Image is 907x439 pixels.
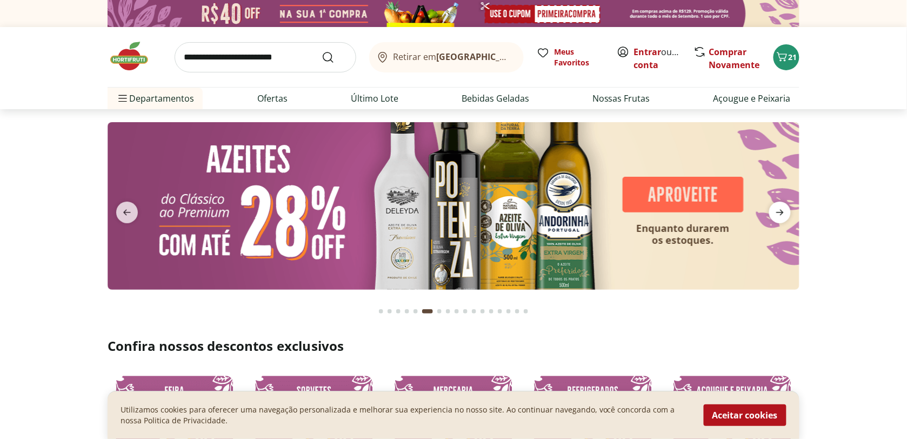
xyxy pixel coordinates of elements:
[470,298,478,324] button: Go to page 11 from fs-carousel
[257,92,288,105] a: Ofertas
[435,298,444,324] button: Go to page 7 from fs-carousel
[116,85,129,111] button: Menu
[513,298,522,324] button: Go to page 16 from fs-carousel
[369,42,524,72] button: Retirar em[GEOGRAPHIC_DATA]/[GEOGRAPHIC_DATA]
[709,46,760,71] a: Comprar Novamente
[351,92,398,105] a: Último Lote
[487,298,496,324] button: Go to page 13 from fs-carousel
[634,46,693,71] a: Criar conta
[452,298,461,324] button: Go to page 9 from fs-carousel
[554,46,604,68] span: Meus Favoritos
[377,298,385,324] button: Go to page 1 from fs-carousel
[789,52,797,62] span: 21
[394,52,513,62] span: Retirar em
[175,42,356,72] input: search
[385,298,394,324] button: Go to page 2 from fs-carousel
[108,337,799,355] h2: Confira nossos descontos exclusivos
[116,85,194,111] span: Departamentos
[403,298,411,324] button: Go to page 4 from fs-carousel
[411,298,420,324] button: Go to page 5 from fs-carousel
[437,51,619,63] b: [GEOGRAPHIC_DATA]/[GEOGRAPHIC_DATA]
[478,298,487,324] button: Go to page 12 from fs-carousel
[537,46,604,68] a: Meus Favoritos
[462,92,529,105] a: Bebidas Geladas
[394,298,403,324] button: Go to page 3 from fs-carousel
[108,202,146,223] button: previous
[461,298,470,324] button: Go to page 10 from fs-carousel
[592,92,650,105] a: Nossas Frutas
[634,45,682,71] span: ou
[634,46,662,58] a: Entrar
[713,92,791,105] a: Açougue e Peixaria
[108,40,162,72] img: Hortifruti
[108,122,799,290] img: azeites
[761,202,799,223] button: next
[704,404,786,426] button: Aceitar cookies
[496,298,504,324] button: Go to page 14 from fs-carousel
[420,298,435,324] button: Current page from fs-carousel
[522,298,530,324] button: Go to page 17 from fs-carousel
[504,298,513,324] button: Go to page 15 from fs-carousel
[773,44,799,70] button: Carrinho
[121,404,691,426] p: Utilizamos cookies para oferecer uma navegação personalizada e melhorar sua experiencia no nosso ...
[444,298,452,324] button: Go to page 8 from fs-carousel
[322,51,348,64] button: Submit Search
